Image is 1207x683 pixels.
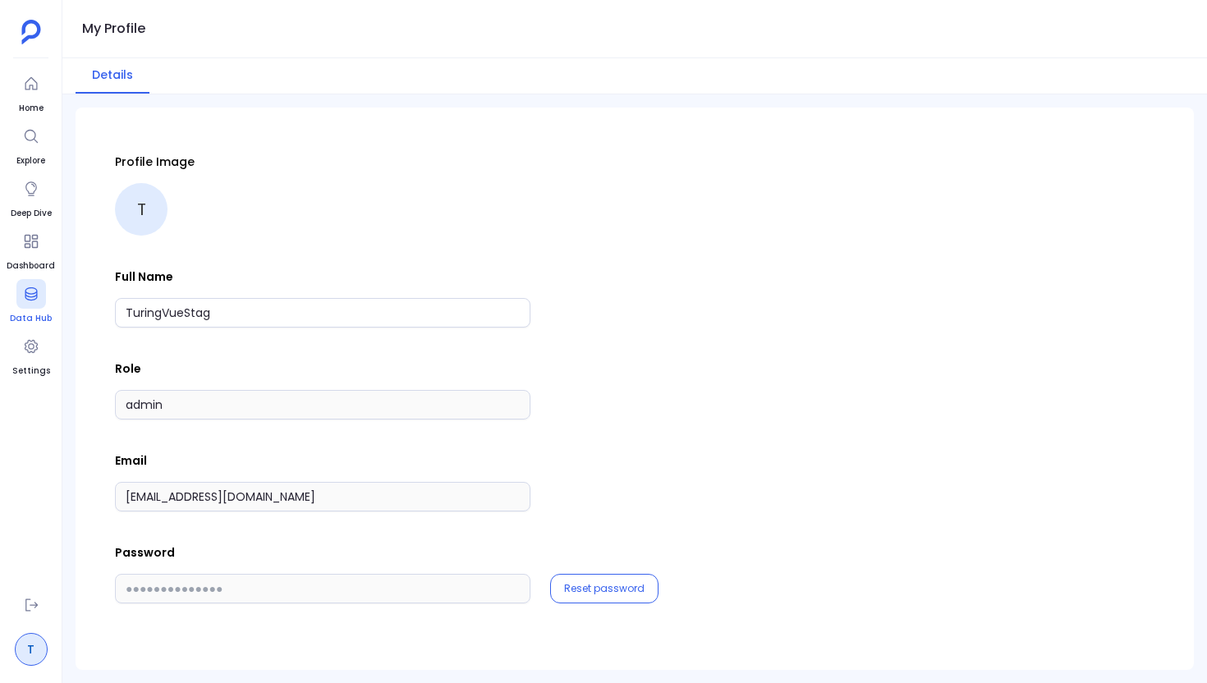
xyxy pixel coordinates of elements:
span: Deep Dive [11,207,52,220]
span: Settings [12,364,50,378]
span: Home [16,102,46,115]
a: Settings [12,332,50,378]
a: Data Hub [10,279,52,325]
input: Role [115,390,530,419]
span: Explore [16,154,46,167]
div: T [115,183,168,236]
span: Dashboard [7,259,55,273]
a: Dashboard [7,227,55,273]
a: Home [16,69,46,115]
a: Explore [16,121,46,167]
p: Email [115,452,1154,469]
p: Password [115,544,1154,561]
a: T [15,633,48,666]
p: Role [115,360,1154,377]
p: Full Name [115,268,1154,285]
a: Deep Dive [11,174,52,220]
input: ●●●●●●●●●●●●●● [115,574,530,603]
button: Reset password [564,582,645,595]
button: Details [76,58,149,94]
input: Email [115,482,530,511]
span: Data Hub [10,312,52,325]
img: petavue logo [21,20,41,44]
p: Profile Image [115,154,1154,170]
h1: My Profile [82,17,145,40]
input: Full Name [115,298,530,328]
